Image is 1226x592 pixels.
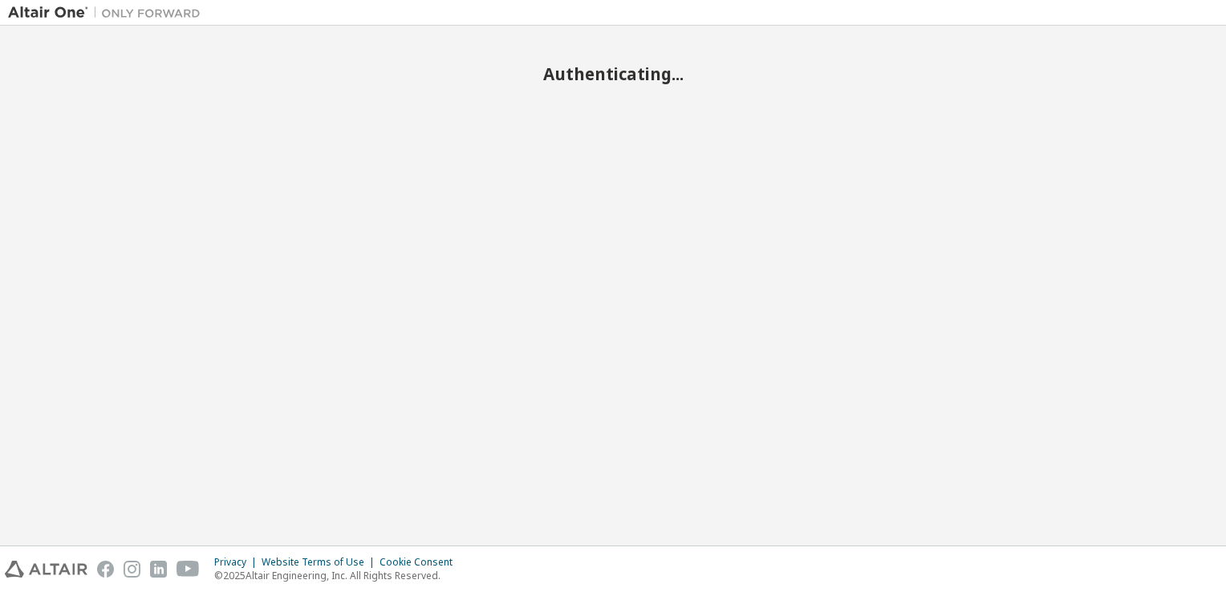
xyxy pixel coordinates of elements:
[124,561,140,578] img: instagram.svg
[150,561,167,578] img: linkedin.svg
[214,556,262,569] div: Privacy
[177,561,200,578] img: youtube.svg
[214,569,462,582] p: © 2025 Altair Engineering, Inc. All Rights Reserved.
[97,561,114,578] img: facebook.svg
[380,556,462,569] div: Cookie Consent
[262,556,380,569] div: Website Terms of Use
[5,561,87,578] img: altair_logo.svg
[8,5,209,21] img: Altair One
[8,63,1218,84] h2: Authenticating...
